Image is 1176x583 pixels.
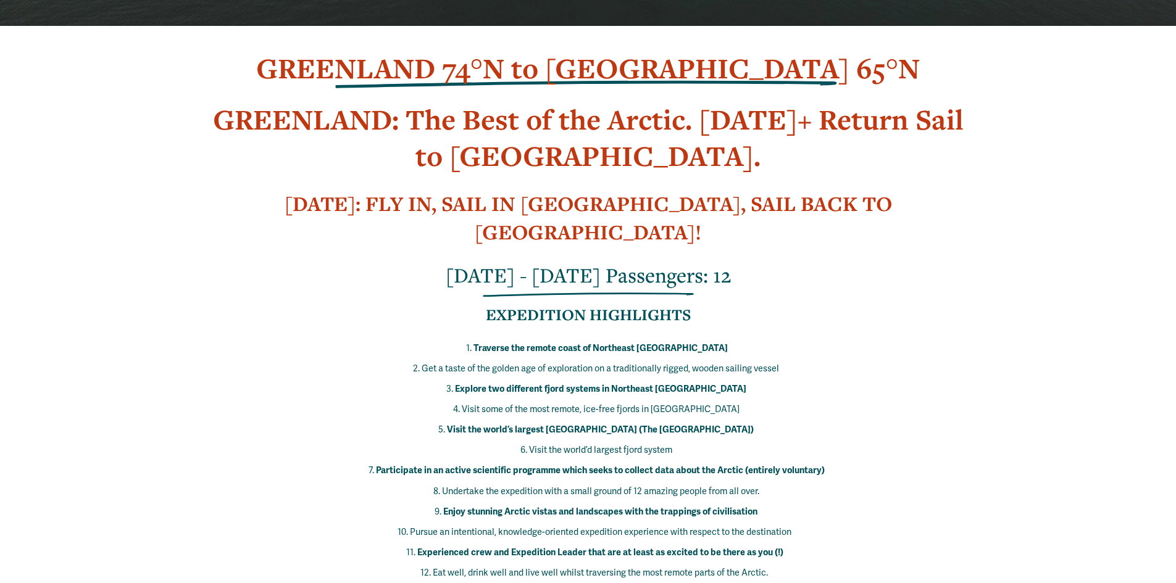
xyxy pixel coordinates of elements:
p: Undertake the expedition with a small ground of 12 amazing people from all over. [231,484,969,500]
span: [DATE] - [DATE] Passengers: 12 [446,262,731,288]
p: Eat well, drink well and live well whilst traversing the most remote parts of the Arctic. [231,565,969,581]
strong: [DATE]: FLY IN, SAIL IN [GEOGRAPHIC_DATA], SAIL BACK TO [GEOGRAPHIC_DATA]! [285,190,897,246]
p: Pursue an intentional, knowledge-oriented expedition experience with respect to the destination [231,524,969,540]
strong: Experienced crew and Expedition Leader that are at least as excited to be there as you (!) [417,547,783,558]
strong: Traverse the remote coast of Northeast [GEOGRAPHIC_DATA] [473,342,728,354]
p: Visit the world’d largest fjord system [231,442,969,458]
strong: GREENLAND 74°N to [GEOGRAPHIC_DATA] 65°N [256,49,920,87]
strong: EXPEDITION HIGHLIGHTS [486,304,691,325]
strong: Enjoy stunning Arctic vistas and landscapes with the trappings of civilisation [443,506,757,517]
strong: GREENLAND: The Best of the Arctic. [DATE]+ Return Sail to [GEOGRAPHIC_DATA]. [213,101,970,175]
p: Visit some of the most remote, ice-free fjords in [GEOGRAPHIC_DATA] [231,402,969,418]
strong: Participate in an active scientific programme which seeks to collect data about the Arctic (entir... [376,465,825,476]
strong: Explore two different fjord systems in Northeast [GEOGRAPHIC_DATA] [455,383,746,394]
strong: Visit the world’s largest [GEOGRAPHIC_DATA] (The [GEOGRAPHIC_DATA]) [447,424,754,435]
p: Get a taste of the golden age of exploration on a traditionally rigged, wooden sailing vessel [231,361,969,377]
